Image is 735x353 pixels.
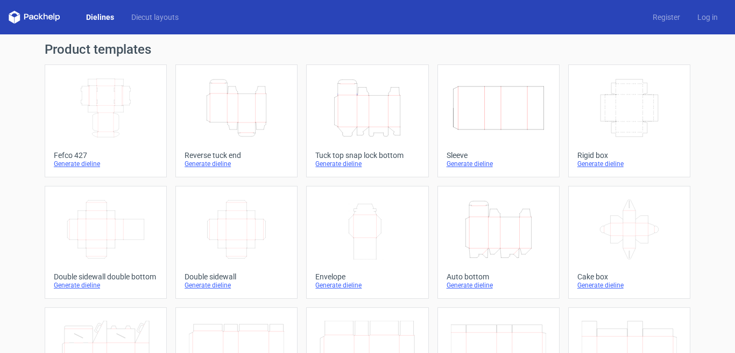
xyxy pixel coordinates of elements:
[644,12,689,23] a: Register
[315,160,419,168] div: Generate dieline
[437,186,560,299] a: Auto bottomGenerate dieline
[447,272,550,281] div: Auto bottom
[577,272,681,281] div: Cake box
[447,281,550,290] div: Generate dieline
[123,12,187,23] a: Diecut layouts
[45,186,167,299] a: Double sidewall double bottomGenerate dieline
[437,64,560,177] a: SleeveGenerate dieline
[54,272,158,281] div: Double sidewall double bottom
[54,160,158,168] div: Generate dieline
[577,160,681,168] div: Generate dieline
[45,43,690,56] h1: Product templates
[447,160,550,168] div: Generate dieline
[306,64,428,177] a: Tuck top snap lock bottomGenerate dieline
[77,12,123,23] a: Dielines
[306,186,428,299] a: EnvelopeGenerate dieline
[45,64,167,177] a: Fefco 427Generate dieline
[175,186,298,299] a: Double sidewallGenerate dieline
[54,151,158,160] div: Fefco 427
[185,151,288,160] div: Reverse tuck end
[568,64,690,177] a: Rigid boxGenerate dieline
[577,151,681,160] div: Rigid box
[568,186,690,299] a: Cake boxGenerate dieline
[185,281,288,290] div: Generate dieline
[689,12,726,23] a: Log in
[315,281,419,290] div: Generate dieline
[54,281,158,290] div: Generate dieline
[315,272,419,281] div: Envelope
[185,272,288,281] div: Double sidewall
[577,281,681,290] div: Generate dieline
[175,64,298,177] a: Reverse tuck endGenerate dieline
[185,160,288,168] div: Generate dieline
[315,151,419,160] div: Tuck top snap lock bottom
[447,151,550,160] div: Sleeve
